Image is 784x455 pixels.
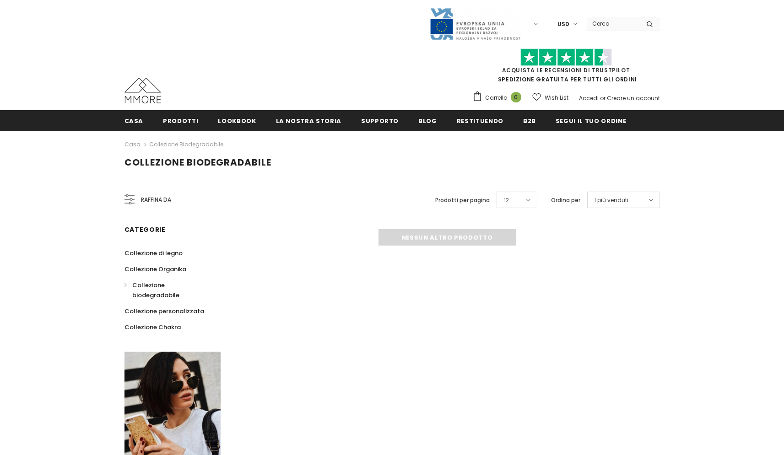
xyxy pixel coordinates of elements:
[600,94,606,102] span: or
[523,110,536,131] a: B2B
[124,78,161,103] img: Casi MMORE
[361,117,399,125] span: supporto
[556,117,626,125] span: Segui il tuo ordine
[429,7,521,41] img: Javni Razpis
[504,196,509,205] span: 12
[163,110,198,131] a: Prodotti
[523,117,536,125] span: B2B
[218,110,256,131] a: Lookbook
[511,92,521,102] span: 0
[124,225,166,234] span: Categorie
[502,66,630,74] a: Acquista le recensioni di TrustPilot
[435,196,490,205] label: Prodotti per pagina
[361,110,399,131] a: supporto
[429,20,521,27] a: Javni Razpis
[579,94,599,102] a: Accedi
[124,249,183,257] span: Collezione di legno
[124,139,141,150] a: Casa
[276,110,341,131] a: La nostra storia
[124,110,144,131] a: Casa
[124,117,144,125] span: Casa
[124,323,181,332] span: Collezione Chakra
[551,196,580,205] label: Ordina per
[472,91,526,105] a: Carrello 0
[457,110,503,131] a: Restituendo
[124,265,186,273] span: Collezione Organika
[587,17,639,30] input: Search Site
[557,20,569,29] span: USD
[141,195,171,205] span: Raffina da
[556,110,626,131] a: Segui il tuo ordine
[124,156,271,169] span: Collezione biodegradabile
[163,117,198,125] span: Prodotti
[418,117,437,125] span: Blog
[124,261,186,277] a: Collezione Organika
[545,93,568,102] span: Wish List
[595,196,628,205] span: I più venduti
[124,319,181,335] a: Collezione Chakra
[124,245,183,261] a: Collezione di legno
[124,303,204,319] a: Collezione personalizzata
[132,281,179,300] span: Collezione biodegradabile
[607,94,660,102] a: Creare un account
[532,90,568,106] a: Wish List
[218,117,256,125] span: Lookbook
[485,93,507,102] span: Carrello
[457,117,503,125] span: Restituendo
[472,53,660,83] span: SPEDIZIONE GRATUITA PER TUTTI GLI ORDINI
[149,140,223,148] a: Collezione biodegradabile
[418,110,437,131] a: Blog
[124,277,211,303] a: Collezione biodegradabile
[276,117,341,125] span: La nostra storia
[520,48,612,66] img: Fidati di Pilot Stars
[124,307,204,316] span: Collezione personalizzata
